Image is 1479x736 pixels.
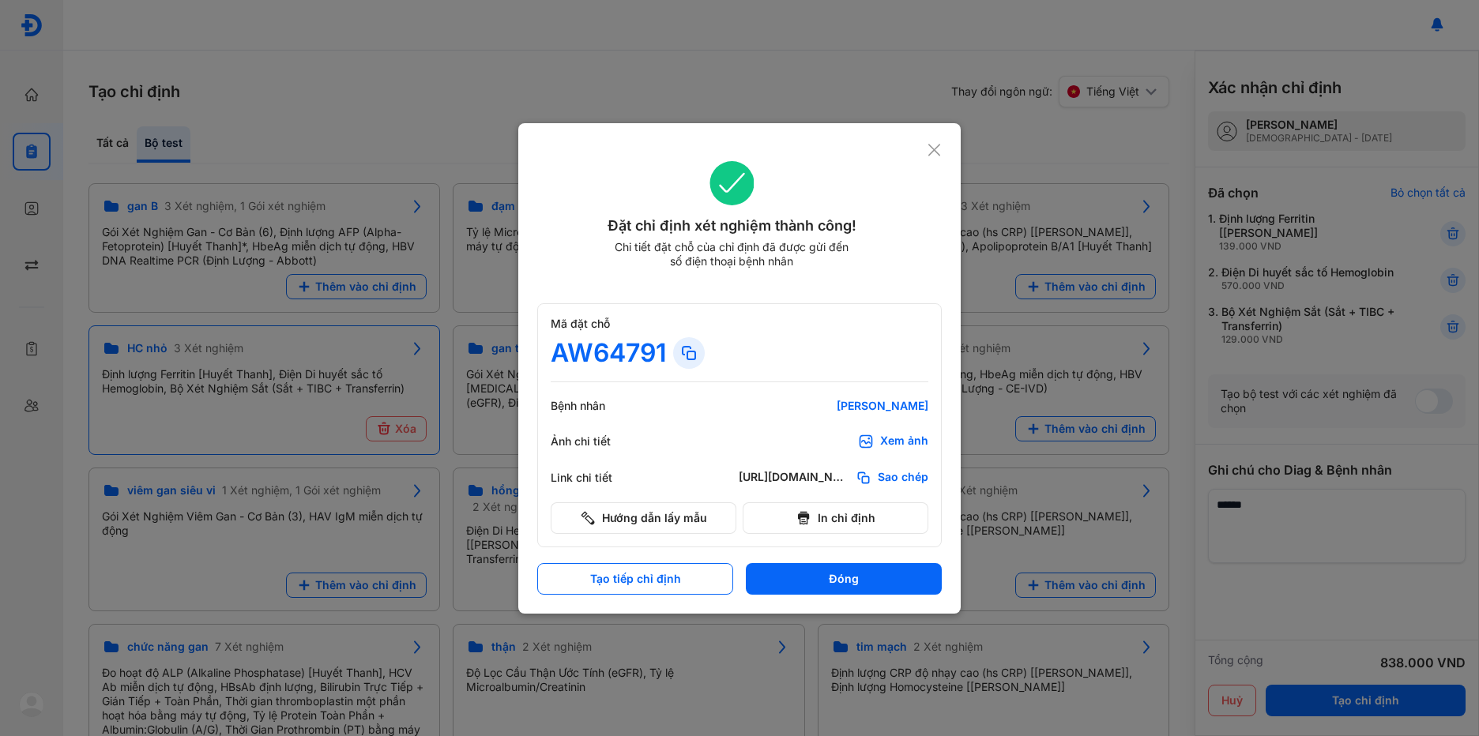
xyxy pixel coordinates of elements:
[537,215,927,237] div: Đặt chỉ định xét nghiệm thành công!
[608,240,856,268] div: Chi tiết đặt chỗ của chỉ định đã được gửi đến số điện thoại bệnh nhân
[739,399,928,413] div: [PERSON_NAME]
[551,337,667,369] div: AW64791
[551,434,645,449] div: Ảnh chi tiết
[551,502,736,534] button: Hướng dẫn lấy mẫu
[878,470,928,486] span: Sao chép
[551,317,928,331] div: Mã đặt chỗ
[551,399,645,413] div: Bệnh nhân
[743,502,928,534] button: In chỉ định
[746,563,942,595] button: Đóng
[739,470,849,486] div: [URL][DOMAIN_NAME]
[551,471,645,485] div: Link chi tiết
[880,434,928,449] div: Xem ảnh
[537,563,733,595] button: Tạo tiếp chỉ định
